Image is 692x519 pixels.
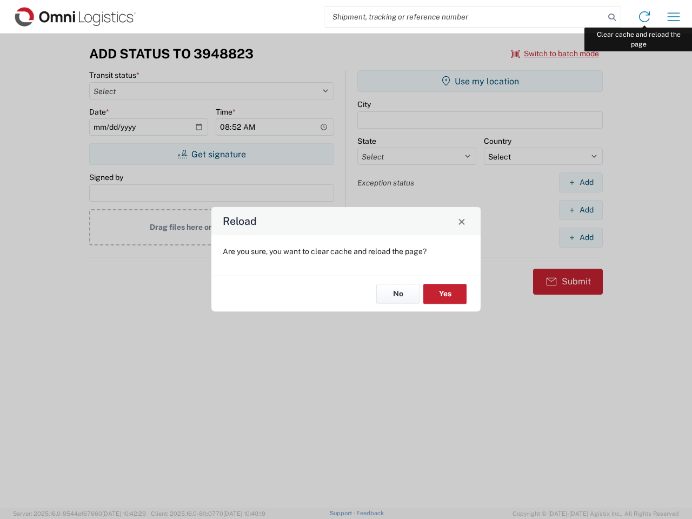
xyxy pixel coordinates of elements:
h4: Reload [223,214,257,229]
input: Shipment, tracking or reference number [324,6,604,27]
button: Close [454,214,469,229]
button: Yes [423,284,467,304]
p: Are you sure, you want to clear cache and reload the page? [223,247,469,256]
button: No [376,284,420,304]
